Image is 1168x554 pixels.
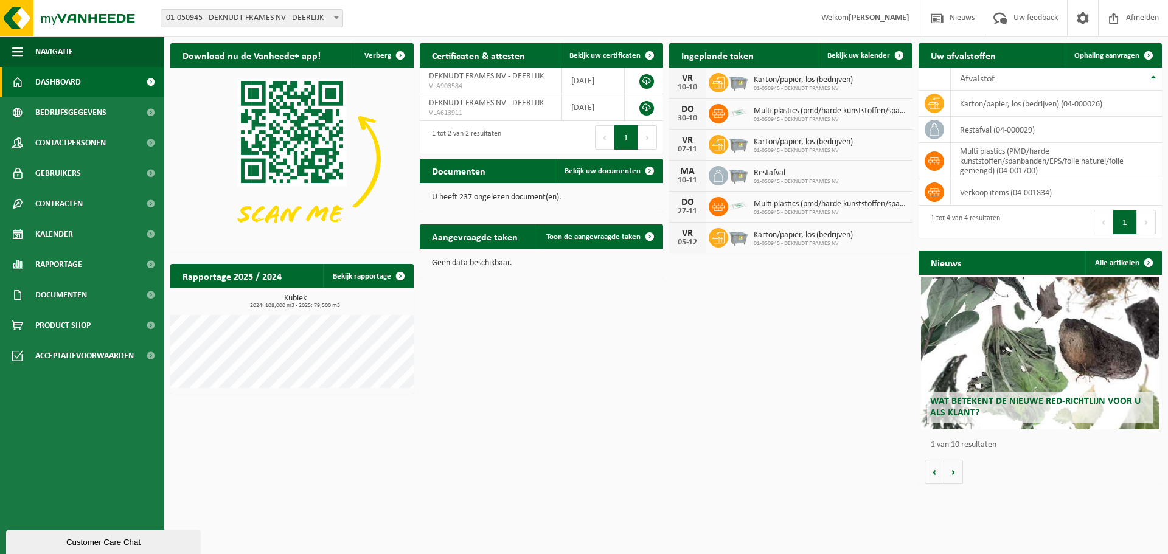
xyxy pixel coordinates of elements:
p: 1 van 10 resultaten [931,441,1156,449]
span: Contracten [35,189,83,219]
td: karton/papier, los (bedrijven) (04-000026) [951,91,1162,117]
div: VR [675,136,700,145]
span: 01-050945 - DEKNUDT FRAMES NV [754,116,906,123]
span: VLA903584 [429,81,552,91]
div: 07-11 [675,145,700,154]
td: restafval (04-000029) [951,117,1162,143]
h2: Aangevraagde taken [420,224,530,248]
h2: Nieuws [919,251,973,274]
span: Product Shop [35,310,91,341]
span: Toon de aangevraagde taken [546,233,641,241]
p: Geen data beschikbaar. [432,259,651,268]
img: LP-SK-00500-LPE-16 [728,102,749,123]
button: Next [1137,210,1156,234]
span: Navigatie [35,36,73,67]
div: DO [675,105,700,114]
span: Bedrijfsgegevens [35,97,106,128]
a: Bekijk uw certificaten [560,43,662,68]
button: Previous [1094,210,1113,234]
span: Bekijk uw documenten [565,167,641,175]
span: Documenten [35,280,87,310]
strong: [PERSON_NAME] [849,13,909,23]
span: 01-050945 - DEKNUDT FRAMES NV [754,240,853,248]
span: Gebruikers [35,158,81,189]
img: WB-2500-GAL-GY-01 [728,71,749,92]
td: multi plastics (PMD/harde kunststoffen/spanbanden/EPS/folie naturel/folie gemengd) (04-001700) [951,143,1162,179]
span: Dashboard [35,67,81,97]
span: Wat betekent de nieuwe RED-richtlijn voor u als klant? [930,396,1141,418]
td: [DATE] [562,68,625,94]
iframe: chat widget [6,527,203,554]
img: WB-2500-GAL-GY-01 [728,164,749,185]
img: WB-2500-GAL-GY-01 [728,226,749,247]
div: 1 tot 2 van 2 resultaten [426,124,501,151]
span: Verberg [364,52,391,60]
div: 30-10 [675,114,700,123]
h2: Documenten [420,159,498,182]
a: Bekijk uw documenten [555,159,662,183]
div: 10-11 [675,176,700,185]
div: 1 tot 4 van 4 resultaten [925,209,1000,235]
span: Restafval [754,168,839,178]
a: Bekijk uw kalender [818,43,911,68]
h3: Kubiek [176,294,414,309]
span: Multi plastics (pmd/harde kunststoffen/spanbanden/eps/folie naturel/folie gemeng... [754,106,906,116]
span: 01-050945 - DEKNUDT FRAMES NV [754,85,853,92]
span: 01-050945 - DEKNUDT FRAMES NV [754,209,906,216]
span: 01-050945 - DEKNUDT FRAMES NV - DEERLIJK [161,9,343,27]
td: verkoop items (04-001834) [951,179,1162,206]
a: Alle artikelen [1085,251,1161,275]
button: Verberg [355,43,412,68]
button: Volgende [944,460,963,484]
span: 01-050945 - DEKNUDT FRAMES NV - DEERLIJK [161,10,342,27]
h2: Rapportage 2025 / 2024 [170,264,294,288]
div: DO [675,198,700,207]
td: [DATE] [562,94,625,121]
span: VLA613911 [429,108,552,118]
span: Contactpersonen [35,128,106,158]
div: VR [675,229,700,238]
div: MA [675,167,700,176]
div: VR [675,74,700,83]
span: Rapportage [35,249,82,280]
p: U heeft 237 ongelezen document(en). [432,193,651,202]
img: WB-2500-GAL-GY-01 [728,133,749,154]
div: 10-10 [675,83,700,92]
span: 01-050945 - DEKNUDT FRAMES NV [754,178,839,185]
h2: Certificaten & attesten [420,43,537,67]
img: Download de VHEPlus App [170,68,414,250]
h2: Download nu de Vanheede+ app! [170,43,333,67]
h2: Uw afvalstoffen [919,43,1008,67]
a: Wat betekent de nieuwe RED-richtlijn voor u als klant? [921,277,1159,429]
span: Karton/papier, los (bedrijven) [754,230,853,240]
span: Afvalstof [960,74,995,84]
button: 1 [614,125,638,150]
span: DEKNUDT FRAMES NV - DEERLIJK [429,99,544,108]
button: Previous [595,125,614,150]
span: DEKNUDT FRAMES NV - DEERLIJK [429,72,544,81]
div: 27-11 [675,207,700,216]
span: Karton/papier, los (bedrijven) [754,137,853,147]
button: 1 [1113,210,1137,234]
span: 2024: 108,000 m3 - 2025: 79,500 m3 [176,303,414,309]
a: Toon de aangevraagde taken [537,224,662,249]
a: Bekijk rapportage [323,264,412,288]
a: Ophaling aanvragen [1065,43,1161,68]
span: Karton/papier, los (bedrijven) [754,75,853,85]
span: Bekijk uw kalender [827,52,890,60]
span: Bekijk uw certificaten [569,52,641,60]
button: Next [638,125,657,150]
span: Acceptatievoorwaarden [35,341,134,371]
div: 05-12 [675,238,700,247]
span: Ophaling aanvragen [1074,52,1139,60]
button: Vorige [925,460,944,484]
span: Kalender [35,219,73,249]
span: Multi plastics (pmd/harde kunststoffen/spanbanden/eps/folie naturel/folie gemeng... [754,199,906,209]
h2: Ingeplande taken [669,43,766,67]
span: 01-050945 - DEKNUDT FRAMES NV [754,147,853,154]
img: LP-SK-00500-LPE-16 [728,195,749,216]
